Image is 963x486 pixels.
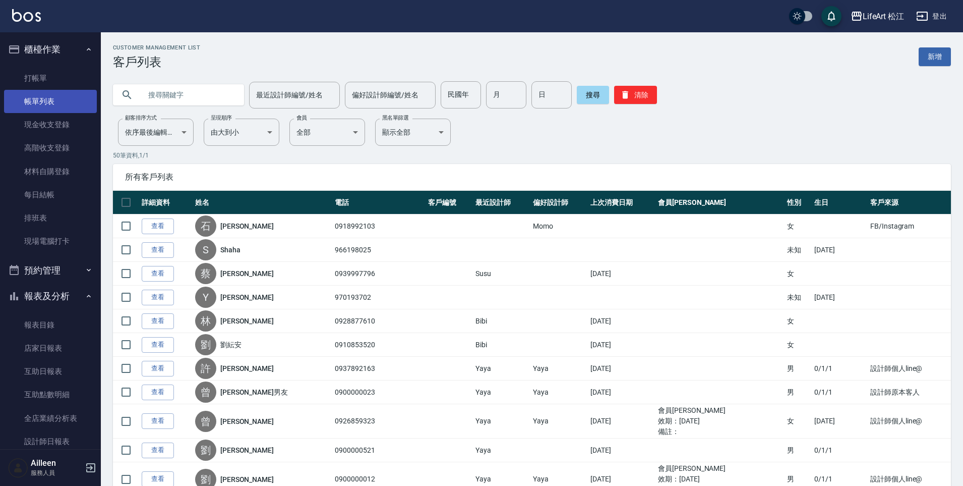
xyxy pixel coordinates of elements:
[4,183,97,206] a: 每日結帳
[4,36,97,63] button: 櫃檯作業
[195,287,216,308] div: Y
[812,191,868,214] th: 生日
[118,119,194,146] div: 依序最後編輯時間
[4,360,97,383] a: 互助日報表
[211,114,232,122] label: 呈現順序
[785,238,812,262] td: 未知
[473,309,530,333] td: Bibi
[588,309,655,333] td: [DATE]
[8,458,28,478] img: Person
[785,191,812,214] th: 性別
[4,136,97,159] a: 高階收支登錄
[426,191,473,214] th: 客戶編號
[4,407,97,430] a: 全店業績分析表
[588,191,655,214] th: 上次消費日期
[4,67,97,90] a: 打帳單
[332,214,426,238] td: 0918992103
[530,357,588,381] td: Yaya
[812,404,868,439] td: [DATE]
[658,416,782,426] ul: 效期： [DATE]
[204,119,279,146] div: 由大到小
[658,474,782,484] ul: 效期： [DATE]
[588,333,655,357] td: [DATE]
[31,458,82,468] h5: Ailleen
[142,413,174,429] a: 查看
[4,283,97,309] button: 報表及分析
[220,363,274,373] a: [PERSON_NAME]
[193,191,333,214] th: 姓名
[4,430,97,453] a: 設計師日報表
[142,219,174,234] a: 查看
[139,191,193,214] th: 詳細資料
[4,383,97,406] a: 互助點數明細
[655,191,785,214] th: 會員[PERSON_NAME]
[812,439,868,462] td: 0/1/1
[142,443,174,458] a: 查看
[195,411,216,432] div: 曾
[912,7,951,26] button: 登出
[142,361,174,376] a: 查看
[12,9,41,22] img: Logo
[530,191,588,214] th: 偏好設計師
[785,404,812,439] td: 女
[332,191,426,214] th: 電話
[821,6,841,26] button: save
[4,160,97,183] a: 材料自購登錄
[588,357,655,381] td: [DATE]
[473,404,530,439] td: Yaya
[588,404,655,439] td: [DATE]
[473,381,530,404] td: Yaya
[4,113,97,136] a: 現金收支登錄
[195,334,216,355] div: 劉
[868,191,951,214] th: 客戶來源
[919,47,951,66] a: 新增
[296,114,307,122] label: 會員
[220,474,274,484] a: [PERSON_NAME]
[588,439,655,462] td: [DATE]
[785,286,812,309] td: 未知
[332,309,426,333] td: 0928877610
[868,214,951,238] td: FB/Instagram
[868,404,951,439] td: 設計師個人line@
[332,333,426,357] td: 0910853520
[863,10,905,23] div: LifeArt 松江
[220,387,288,397] a: [PERSON_NAME]男友
[142,266,174,282] a: 查看
[530,214,588,238] td: Momo
[125,172,939,182] span: 所有客戶列表
[530,381,588,404] td: Yaya
[588,381,655,404] td: [DATE]
[785,262,812,286] td: 女
[142,242,174,258] a: 查看
[4,337,97,360] a: 店家日報表
[220,445,274,455] a: [PERSON_NAME]
[113,55,200,69] h3: 客戶列表
[220,292,274,302] a: [PERSON_NAME]
[142,385,174,400] a: 查看
[332,286,426,309] td: 970193702
[658,405,782,416] ul: 會員[PERSON_NAME]
[812,286,868,309] td: [DATE]
[4,230,97,253] a: 現場電腦打卡
[658,463,782,474] ul: 會員[PERSON_NAME]
[4,206,97,230] a: 排班表
[473,333,530,357] td: Bibi
[812,238,868,262] td: [DATE]
[332,439,426,462] td: 0900000521
[473,191,530,214] th: 最近設計師
[4,313,97,337] a: 報表目錄
[289,119,365,146] div: 全部
[785,381,812,404] td: 男
[4,257,97,284] button: 預約管理
[195,310,216,332] div: 林
[812,357,868,381] td: 0/1/1
[658,426,782,437] ul: 備註：
[332,404,426,439] td: 0926859323
[332,262,426,286] td: 0939997796
[4,90,97,113] a: 帳單列表
[382,114,408,122] label: 黑名單篩選
[142,313,174,329] a: 查看
[577,86,609,104] button: 搜尋
[195,358,216,379] div: 許
[142,290,174,305] a: 查看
